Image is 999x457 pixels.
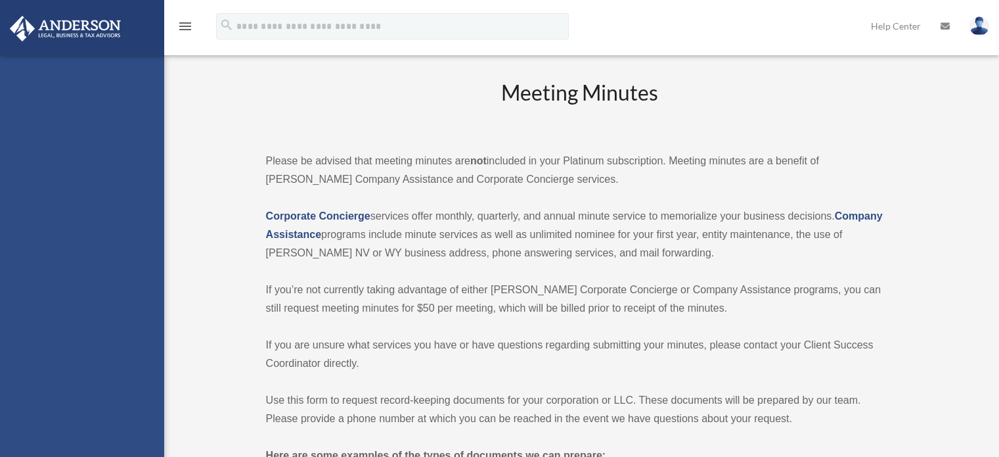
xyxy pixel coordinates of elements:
strong: not [470,155,487,166]
i: search [219,18,234,32]
p: If you’re not currently taking advantage of either [PERSON_NAME] Corporate Concierge or Company A... [266,281,895,318]
i: menu [177,18,193,34]
img: Anderson Advisors Platinum Portal [6,16,125,41]
a: Corporate Concierge [266,210,370,222]
a: Company Assistance [266,210,883,240]
p: Use this form to request record-keeping documents for your corporation or LLC. These documents wi... [266,391,895,428]
img: User Pic [969,16,989,36]
p: Please be advised that meeting minutes are included in your Platinum subscription. Meeting minute... [266,152,895,189]
a: menu [177,23,193,34]
h2: Meeting Minutes [266,78,895,133]
p: services offer monthly, quarterly, and annual minute service to memorialize your business decisio... [266,207,895,262]
p: If you are unsure what services you have or have questions regarding submitting your minutes, ple... [266,336,895,373]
